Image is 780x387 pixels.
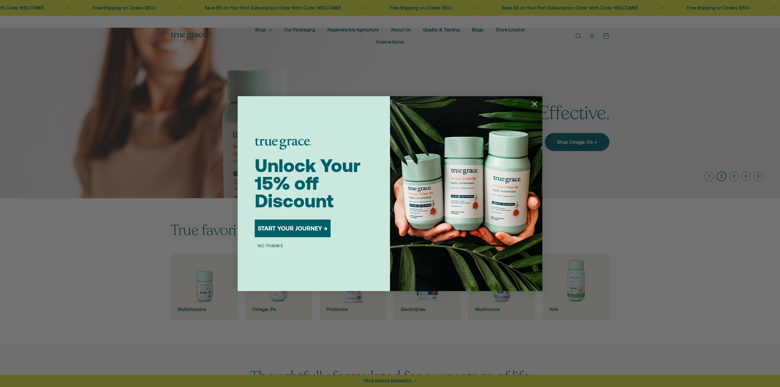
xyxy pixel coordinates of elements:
img: 098727d5-50f8-4f9b-9554-844bb8da1403.jpeg [390,96,542,291]
button: START YOUR JOURNEY → [255,220,331,237]
button: NO THANKS [255,242,286,249]
button: Close dialog [529,99,540,109]
span: Unlock Your 15% off Discount [255,155,360,211]
img: logo placeholder [255,138,311,150]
